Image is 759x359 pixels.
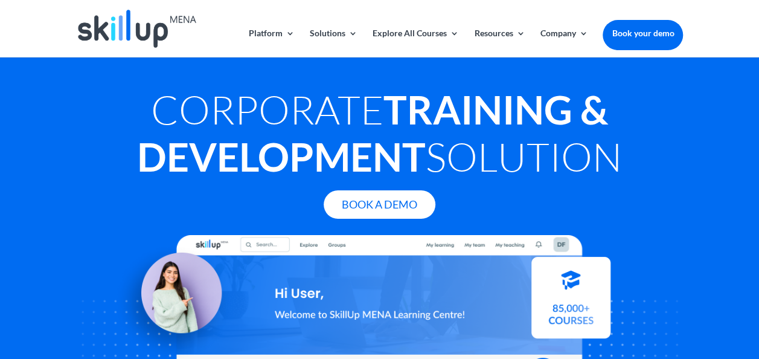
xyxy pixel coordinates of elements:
a: Book your demo [603,20,683,47]
a: Platform [249,29,295,57]
a: Resources [474,29,525,57]
a: Solutions [310,29,357,57]
iframe: Chat Widget [699,301,759,359]
h1: Corporate Solution [76,86,684,186]
strong: Training & Development [137,86,608,180]
a: Company [540,29,588,57]
a: Explore All Courses [373,29,459,57]
a: Book A Demo [324,190,435,219]
img: Learning Management Solution - SkillUp [112,236,234,357]
img: Skillup Mena [78,10,196,48]
img: Courses library - SkillUp MENA [531,263,610,344]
